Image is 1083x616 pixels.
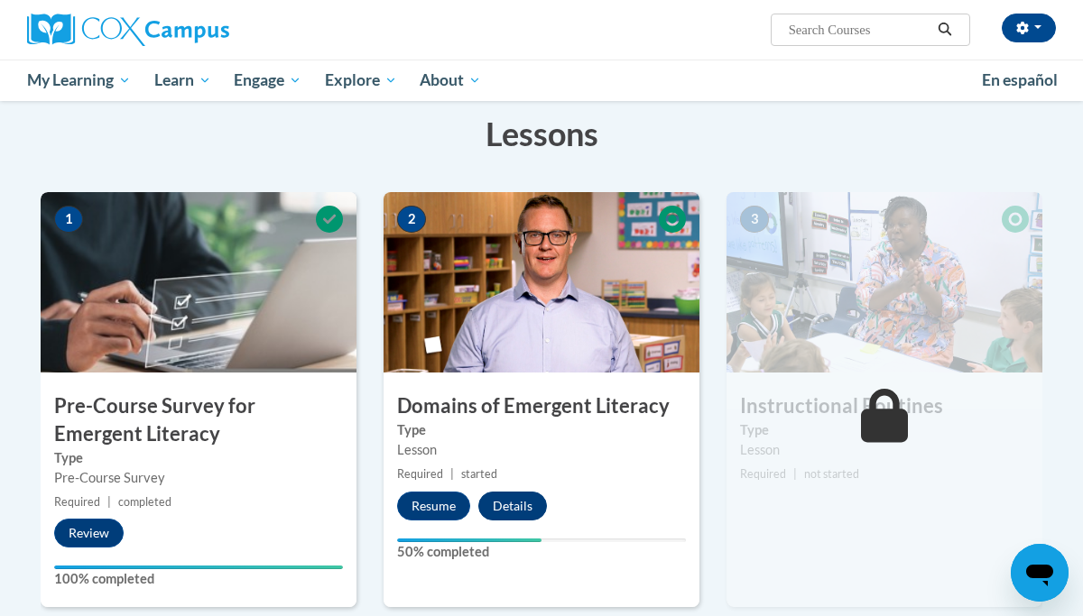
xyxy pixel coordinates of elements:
h3: Pre-Course Survey for Emergent Literacy [41,392,356,448]
label: 100% completed [54,569,343,589]
button: Resume [397,492,470,520]
a: En español [970,61,1069,99]
h3: Lessons [41,111,1042,156]
span: 1 [54,206,83,233]
span: | [450,467,454,481]
span: En español [982,70,1058,89]
a: Learn [143,60,223,101]
span: not started [804,467,859,481]
span: Required [740,467,786,481]
div: Pre-Course Survey [54,468,343,488]
span: | [107,495,111,509]
a: Engage [222,60,313,101]
button: Account Settings [1002,14,1056,42]
span: 2 [397,206,426,233]
label: Type [397,420,686,440]
button: Search [931,19,958,41]
span: Learn [154,69,211,91]
img: Course Image [384,192,699,372]
input: Search Courses [787,19,931,41]
iframe: Button to launch messaging window, conversation in progress [1011,544,1069,602]
div: Lesson [740,440,1029,460]
a: Explore [313,60,409,101]
span: completed [118,495,171,509]
span: 3 [740,206,769,233]
label: Type [740,420,1029,440]
span: About [420,69,481,91]
div: Main menu [14,60,1069,101]
span: Required [397,467,443,481]
img: Cox Campus [27,14,229,46]
a: About [409,60,494,101]
span: My Learning [27,69,131,91]
h3: Domains of Emergent Literacy [384,392,699,420]
button: Review [54,519,124,547]
a: My Learning [15,60,143,101]
span: Explore [325,69,397,91]
label: 50% completed [397,542,686,562]
h3: Instructional Routines [727,392,1042,420]
img: Course Image [727,192,1042,372]
a: Cox Campus [27,14,352,46]
span: | [793,467,797,481]
label: Type [54,448,343,468]
div: Lesson [397,440,686,460]
span: Required [54,495,100,509]
button: Details [478,492,547,520]
span: started [461,467,497,481]
div: Your progress [397,538,541,542]
span: Engage [234,69,301,91]
div: Your progress [54,565,343,569]
img: Course Image [41,192,356,372]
